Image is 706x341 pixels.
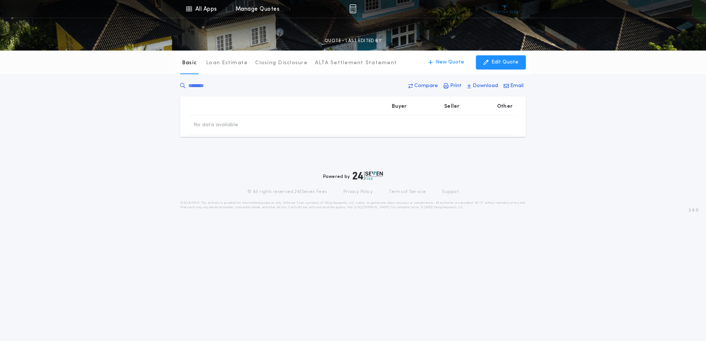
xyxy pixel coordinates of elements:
[444,103,460,110] p: Seller
[450,82,462,90] p: Print
[247,189,327,195] p: © All rights reserved. 24|Seven Fees
[392,103,407,110] p: Buyer
[323,171,383,180] div: Powered by
[406,79,440,93] button: Compare
[349,4,356,13] img: img
[465,79,500,93] button: Download
[325,37,381,45] p: QUOTE - LAST EDITED BY
[343,189,373,195] a: Privacy Policy
[315,59,397,67] p: ALTA Settlement Statement
[441,79,464,93] button: Print
[497,103,513,110] p: Other
[689,207,699,214] span: 3.8.0
[180,201,526,210] p: DISCLAIMER: This estimate is provided for informational purposes only. 24|Seven Fees, a product o...
[414,82,438,90] p: Compare
[255,59,308,67] p: Closing Disclosure
[421,55,472,69] button: New Quote
[188,116,244,135] td: No data available
[501,79,526,93] button: Email
[206,59,248,67] p: Loan Estimate
[436,59,464,66] p: New Quote
[476,55,526,69] button: Edit Quote
[473,82,498,90] p: Download
[491,59,518,66] p: Edit Quote
[353,171,383,180] img: logo
[354,206,390,209] a: [URL][DOMAIN_NAME]
[510,82,524,90] p: Email
[182,59,197,67] p: Basic
[442,189,459,195] a: Support
[491,5,519,13] img: vs-icon
[389,189,426,195] a: Terms of Service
